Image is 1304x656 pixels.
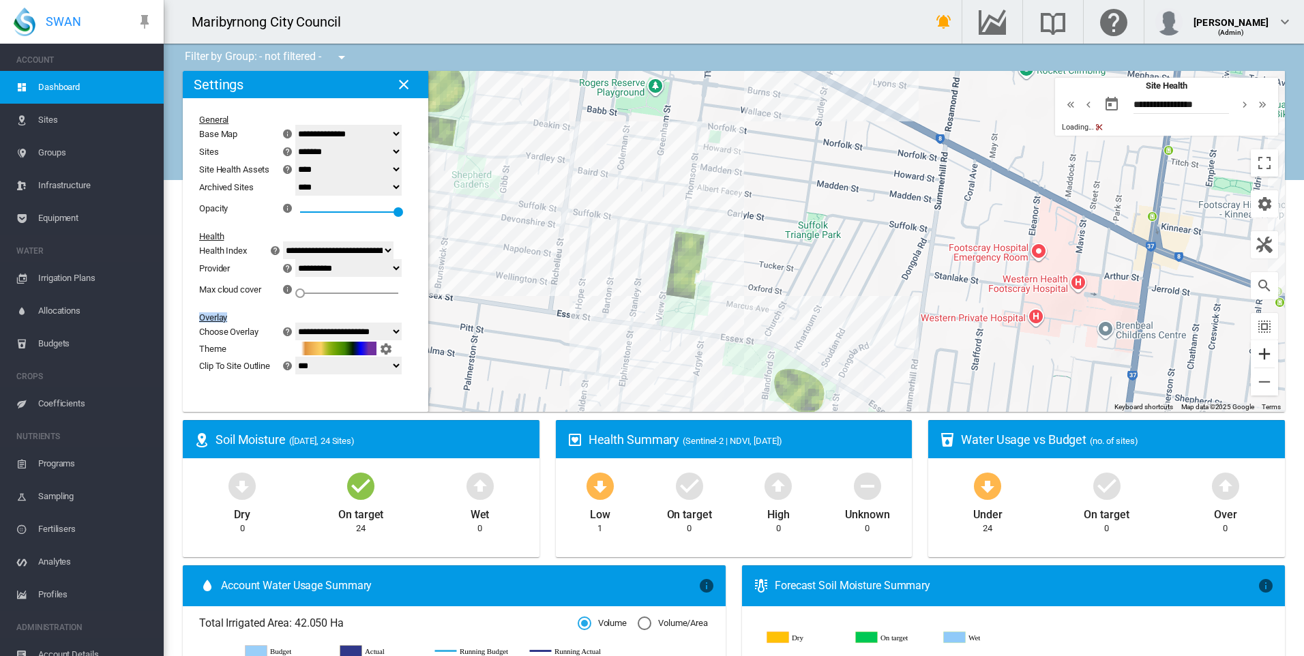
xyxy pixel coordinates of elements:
[698,578,715,594] md-icon: icon-information
[1237,96,1252,113] md-icon: icon-chevron-right
[289,436,355,446] span: ([DATE], 24 Sites)
[199,361,270,371] div: Clip To Site Outline
[578,617,627,630] md-radio-button: Volume
[1256,196,1273,212] md-icon: icon-cog
[845,502,889,522] div: Unknown
[266,242,285,258] button: icon-help-circle
[38,387,153,420] span: Coefficients
[16,426,153,447] span: NUTRIENTS
[1063,96,1078,113] md-icon: icon-chevron-double-left
[199,616,578,631] span: Total Irrigated Area: 42.050 Ha
[1254,96,1271,113] button: icon-chevron-double-right
[597,522,602,535] div: 1
[281,200,297,216] md-icon: icon-information
[38,104,153,136] span: Sites
[961,431,1274,448] div: Water Usage vs Budget
[589,431,902,448] div: Health Summary
[280,260,296,276] md-icon: icon-help-circle
[1209,469,1242,502] md-icon: icon-arrow-up-bold-circle
[1251,340,1278,368] button: Zoom in
[14,8,35,36] img: SWAN-Landscape-Logo-Colour-drop.png
[1236,96,1254,113] button: icon-chevron-right
[234,502,250,522] div: Dry
[194,76,243,93] h2: Settings
[226,469,258,502] md-icon: icon-arrow-down-bold-circle
[199,129,237,139] div: Base Map
[973,502,1003,522] div: Under
[767,631,845,644] g: Dry
[1214,502,1237,522] div: Over
[199,203,228,213] div: Opacity
[464,469,497,502] md-icon: icon-arrow-up-bold-circle
[865,522,870,535] div: 0
[280,357,296,374] md-icon: icon-help-circle
[753,578,769,594] md-icon: icon-thermometer-lines
[356,522,366,535] div: 24
[390,71,417,98] button: icon-close
[38,136,153,169] span: Groups
[278,260,297,276] button: icon-help-circle
[1104,522,1109,535] div: 0
[281,281,297,297] md-icon: icon-information
[930,8,958,35] button: icon-bell-ring
[1262,403,1281,411] a: Terms
[192,12,353,31] div: Maribyrnong City Council
[38,578,153,611] span: Profiles
[1251,272,1278,299] button: icon-magnify
[767,502,790,522] div: High
[16,616,153,638] span: ADMINISTRATION
[971,469,1004,502] md-icon: icon-arrow-down-bold-circle
[199,231,396,241] div: Health
[38,295,153,327] span: Allocations
[199,147,219,157] div: Sites
[136,14,153,30] md-icon: icon-pin
[1258,578,1274,594] md-icon: icon-information
[584,469,617,502] md-icon: icon-arrow-down-bold-circle
[1037,14,1069,30] md-icon: Search the knowledge base
[1080,96,1097,113] button: icon-chevron-left
[1194,10,1269,24] div: [PERSON_NAME]
[983,522,992,535] div: 24
[281,125,297,142] md-icon: icon-information
[278,161,297,177] button: icon-help-circle
[378,340,394,357] md-icon: icon-cog
[38,327,153,360] span: Budgets
[1097,14,1130,30] md-icon: Click here for help
[1062,123,1094,132] span: Loading...
[1255,96,1270,113] md-icon: icon-chevron-double-right
[1181,403,1254,411] span: Map data ©2025 Google
[1114,402,1173,412] button: Keyboard shortcuts
[199,327,258,337] div: Choose Overlay
[38,262,153,295] span: Irrigation Plans
[1223,522,1228,535] div: 0
[16,366,153,387] span: CROPS
[1094,122,1104,133] md-icon: icon-content-cut
[278,357,297,374] button: icon-help-circle
[1277,14,1293,30] md-icon: icon-chevron-down
[376,340,396,357] button: icon-cog
[1155,8,1183,35] img: profile.jpg
[199,115,396,125] div: General
[199,245,247,256] div: Health Index
[976,14,1009,30] md-icon: Go to the Data Hub
[199,182,297,192] div: Archived Sites
[280,323,296,340] md-icon: icon-help-circle
[1081,96,1096,113] md-icon: icon-chevron-left
[936,14,952,30] md-icon: icon-bell-ring
[1251,368,1278,396] button: Zoom out
[38,202,153,235] span: Equipment
[1251,313,1278,340] button: icon-select-all
[16,240,153,262] span: WATER
[38,546,153,578] span: Analytes
[471,502,490,522] div: Wet
[38,447,153,480] span: Programs
[16,49,153,71] span: ACCOUNT
[762,469,795,502] md-icon: icon-arrow-up-bold-circle
[775,578,1258,593] div: Forecast Soil Moisture Summary
[334,49,350,65] md-icon: icon-menu-down
[687,522,692,535] div: 0
[944,631,1022,644] g: Wet
[1098,91,1125,118] button: md-calendar
[1251,190,1278,218] button: icon-cog
[267,242,284,258] md-icon: icon-help-circle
